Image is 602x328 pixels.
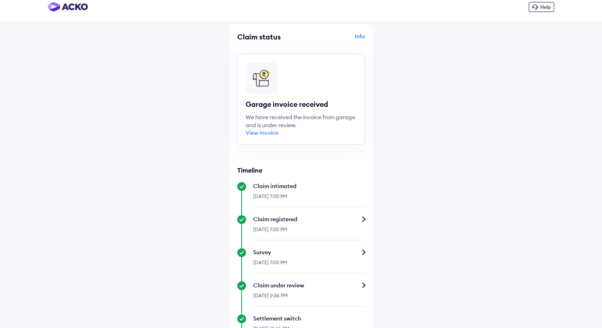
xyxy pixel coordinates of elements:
[253,289,365,306] div: [DATE] 2:36 PM
[237,32,299,41] div: Claim status
[246,100,356,109] div: Garage invoice received
[253,223,365,240] div: [DATE] 7:00 PM
[303,32,365,47] div: Info
[48,2,88,12] img: horizontal-gradient.png
[253,314,365,322] div: Settlement switch
[253,248,365,256] div: Survey
[246,129,278,136] div: View Invoice
[253,215,365,223] div: Claim registered
[253,190,365,207] div: [DATE] 7:00 PM
[253,256,365,273] div: [DATE] 7:00 PM
[540,4,551,10] span: Help
[253,281,365,289] div: Claim under review
[246,113,356,129] div: We have received the invoice from garage and is under review.
[237,166,365,174] h6: Timeline
[253,182,365,190] div: Claim intimated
